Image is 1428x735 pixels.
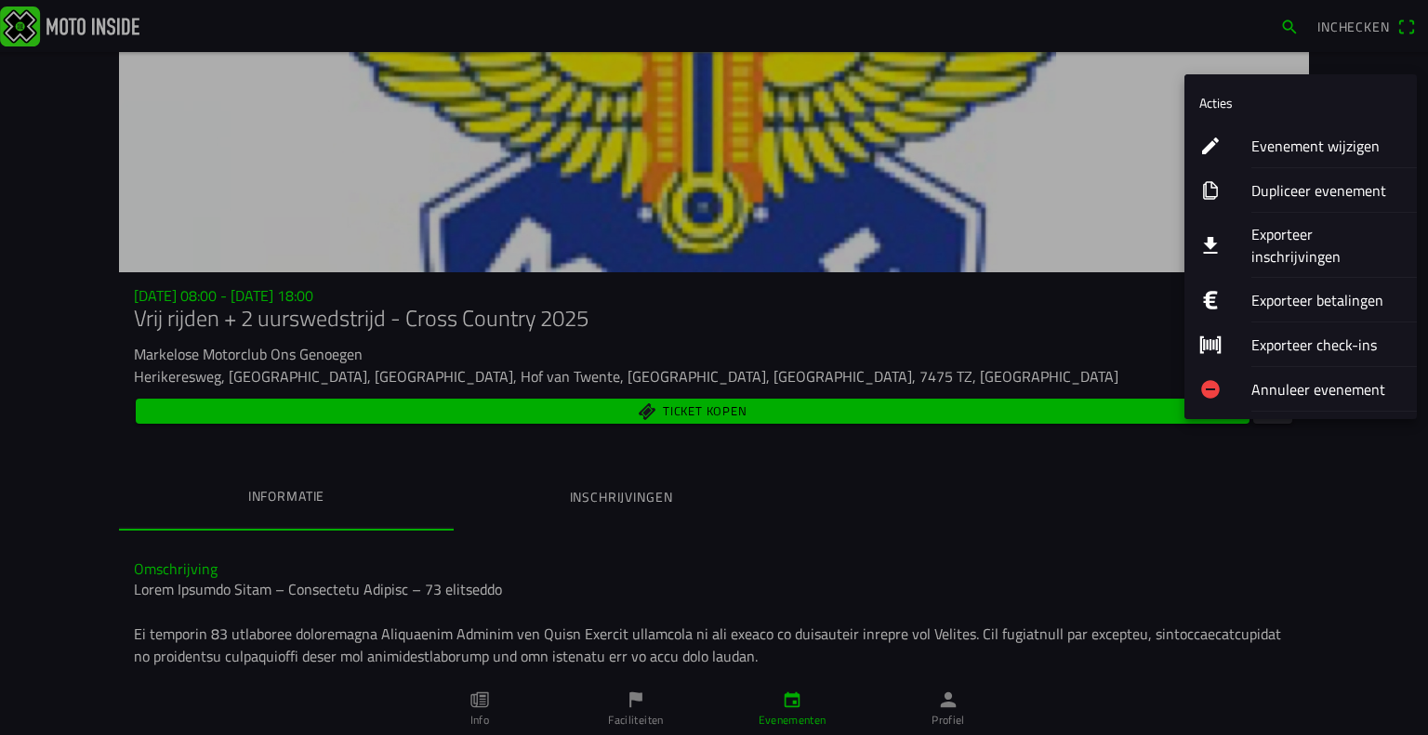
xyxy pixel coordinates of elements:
[1199,135,1222,157] ion-icon: create
[1251,289,1402,311] ion-label: Exporteer betalingen
[1199,93,1233,112] ion-label: Acties
[1199,334,1222,356] ion-icon: barcode
[1199,179,1222,202] ion-icon: copy
[1251,223,1402,268] ion-label: Exporteer inschrijvingen
[1199,378,1222,400] ion-icon: remove circle
[1251,378,1402,400] ion-label: Annuleer evenement
[1251,334,1402,356] ion-label: Exporteer check-ins
[1199,234,1222,256] ion-icon: download
[1199,289,1222,311] ion-icon: logo euro
[1251,179,1402,202] ion-label: Dupliceer evenement
[1251,135,1402,157] ion-label: Evenement wijzigen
